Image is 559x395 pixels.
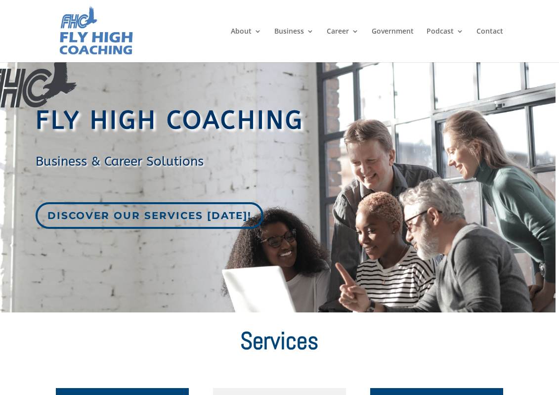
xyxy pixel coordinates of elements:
[36,106,304,135] span: Fly High Coaching
[372,28,414,62] a: Government
[36,154,204,169] span: Business & Career Solutions
[476,28,503,62] a: Contact
[36,202,263,229] a: Discover our services [DATE]!
[274,28,314,62] a: Business
[240,325,318,356] span: Services
[58,5,133,57] img: Fly High Coaching
[327,28,359,62] a: Career
[427,28,464,62] a: Podcast
[231,28,261,62] a: About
